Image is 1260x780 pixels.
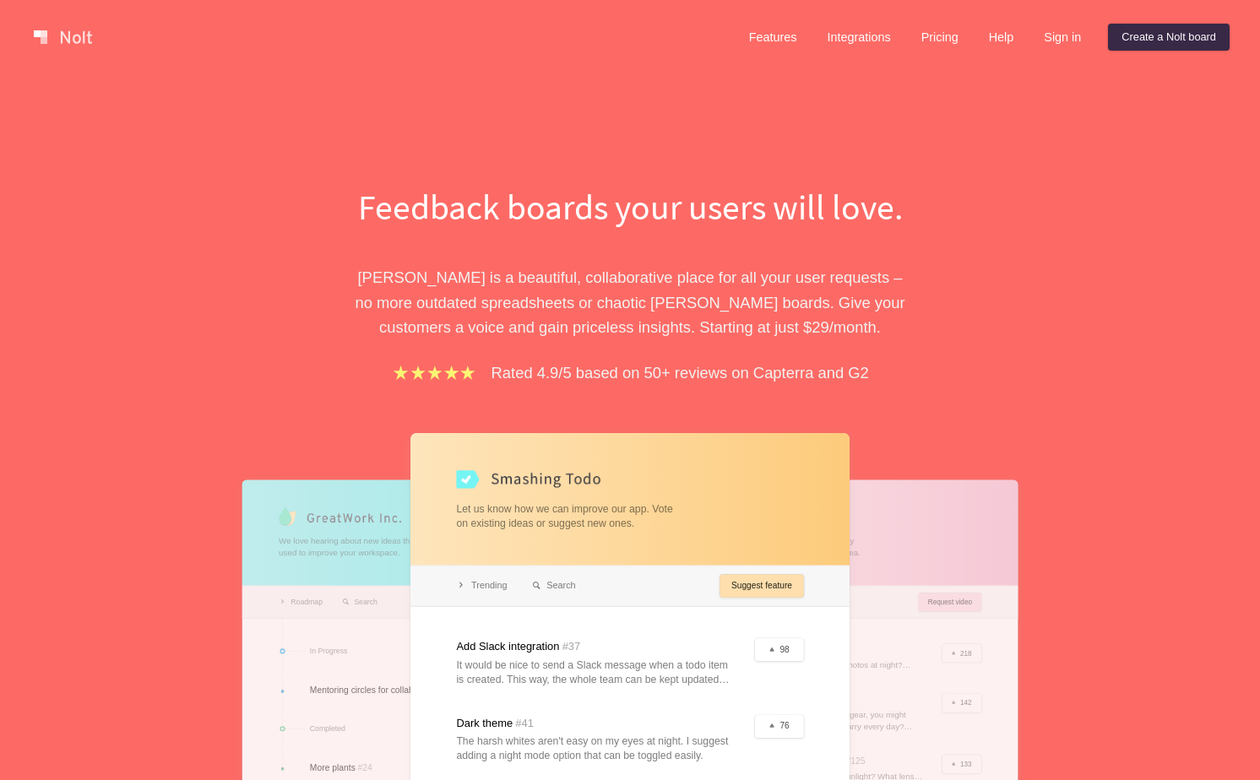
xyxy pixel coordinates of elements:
[339,265,921,339] p: [PERSON_NAME] is a beautiful, collaborative place for all your user requests – no more outdated s...
[1030,24,1094,51] a: Sign in
[908,24,972,51] a: Pricing
[975,24,1028,51] a: Help
[391,363,477,382] img: stars.b067e34983.png
[1108,24,1230,51] a: Create a Nolt board
[736,24,811,51] a: Features
[339,182,921,231] h1: Feedback boards your users will love.
[813,24,904,51] a: Integrations
[492,360,869,385] p: Rated 4.9/5 based on 50+ reviews on Capterra and G2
